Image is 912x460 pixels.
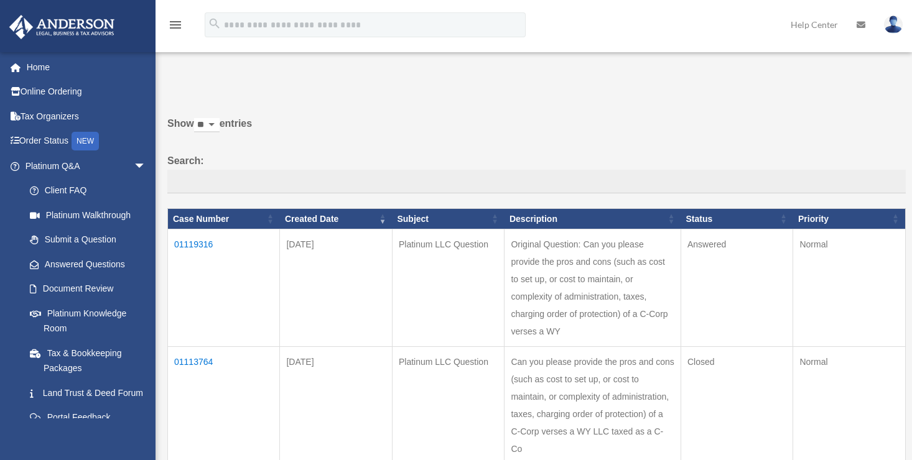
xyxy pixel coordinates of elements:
td: Normal [793,229,906,347]
a: Tax & Bookkeeping Packages [17,341,159,380]
div: NEW [72,132,99,150]
select: Showentries [194,118,220,132]
th: Status: activate to sort column ascending [681,208,793,229]
a: Client FAQ [17,178,159,203]
label: Search: [167,152,906,193]
i: menu [168,17,183,32]
td: Answered [681,229,793,347]
td: Platinum LLC Question [392,229,504,347]
i: search [208,17,221,30]
td: 01119316 [168,229,280,347]
a: Submit a Question [17,228,159,252]
img: User Pic [884,16,903,34]
th: Description: activate to sort column ascending [505,208,681,229]
a: Order StatusNEW [9,129,165,154]
a: Portal Feedback [17,405,159,430]
a: Platinum Walkthrough [17,203,159,228]
th: Priority: activate to sort column ascending [793,208,906,229]
a: Document Review [17,277,159,301]
a: Answered Questions [17,252,152,277]
a: Tax Organizers [9,104,165,129]
a: Platinum Knowledge Room [17,301,159,341]
a: menu [168,22,183,32]
a: Online Ordering [9,80,165,104]
img: Anderson Advisors Platinum Portal [6,15,118,39]
th: Created Date: activate to sort column ascending [280,208,392,229]
td: Original Question: Can you please provide the pros and cons (such as cost to set up, or cost to m... [505,229,681,347]
a: Land Trust & Deed Forum [17,380,159,405]
input: Search: [167,170,906,193]
th: Case Number: activate to sort column ascending [168,208,280,229]
td: [DATE] [280,229,392,347]
a: Home [9,55,165,80]
a: Platinum Q&Aarrow_drop_down [9,154,159,178]
span: arrow_drop_down [134,154,159,179]
label: Show entries [167,115,906,145]
th: Subject: activate to sort column ascending [392,208,504,229]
